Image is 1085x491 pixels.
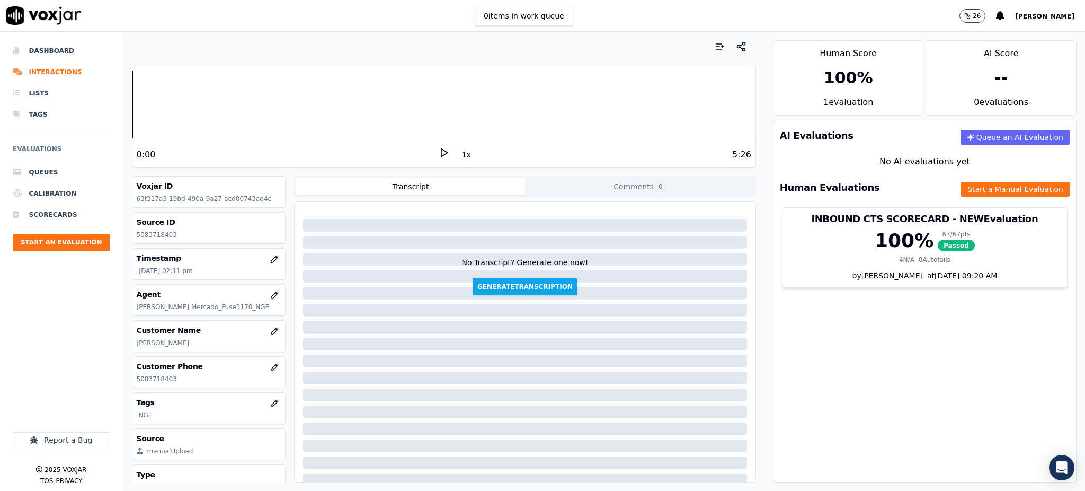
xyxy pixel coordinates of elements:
[13,234,110,251] button: Start an Evaluation
[147,447,193,455] div: manualUpload
[875,230,933,251] div: 100 %
[139,267,281,275] p: [DATE] 02:11 pm
[461,257,588,278] div: No Transcript? Generate one now!
[137,231,281,239] p: 5083718403
[1015,13,1074,20] span: [PERSON_NAME]
[137,303,281,311] p: [PERSON_NAME] Mercado_Fuse3170_NGE
[137,361,281,372] h3: Customer Phone
[13,143,110,162] h6: Evaluations
[460,147,473,162] button: 1x
[13,62,110,83] a: Interactions
[13,432,110,448] button: Report a Bug
[1015,10,1085,22] button: [PERSON_NAME]
[13,40,110,62] a: Dashboard
[137,289,281,300] h3: Agent
[137,195,281,203] p: 63f317a3-19bd-490a-9a27-acd00743ad4c
[13,162,110,183] a: Queues
[6,6,82,25] img: voxjar logo
[780,183,879,192] h3: Human Evaluations
[137,469,281,480] h3: Type
[656,182,665,191] span: 0
[959,9,985,23] button: 26
[137,217,281,227] h3: Source ID
[773,41,923,60] div: Human Score
[40,477,53,485] button: TOS
[926,96,1076,115] div: 0 evaluation s
[938,240,975,251] span: Passed
[296,178,525,195] button: Transcript
[45,466,86,474] p: 2025 Voxjar
[789,214,1061,224] h3: INBOUND CTS SCORECARD - NEW Evaluation
[994,68,1008,87] div: --
[473,278,577,295] button: GenerateTranscription
[961,130,1070,145] button: Queue an AI Evaluation
[525,178,754,195] button: Comments
[137,148,156,161] div: 0:00
[782,270,1067,287] div: by [PERSON_NAME]
[475,6,573,26] button: 0items in work queue
[773,96,923,115] div: 1 evaluation
[139,411,281,419] p: NGE
[137,375,281,383] p: 5083718403
[137,253,281,264] h3: Timestamp
[973,12,981,20] p: 26
[824,68,873,87] div: 100 %
[137,325,281,336] h3: Customer Name
[959,9,996,23] button: 26
[137,433,281,444] h3: Source
[782,155,1068,168] div: No AI evaluations yet
[919,256,950,264] div: 0 Autofails
[137,339,281,347] p: [PERSON_NAME]
[1049,455,1074,480] div: Open Intercom Messenger
[13,104,110,125] a: Tags
[732,148,751,161] div: 5:26
[13,204,110,225] a: Scorecards
[13,183,110,204] a: Calibration
[137,397,281,408] h3: Tags
[899,256,914,264] div: 4 N/A
[137,181,281,191] h3: Voxjar ID
[56,477,82,485] button: Privacy
[13,83,110,104] a: Lists
[926,41,1076,60] div: AI Score
[923,270,997,281] div: at [DATE] 09:20 AM
[938,230,975,239] div: 67 / 67 pts
[961,182,1070,197] button: Start a Manual Evaluation
[780,131,853,141] h3: AI Evaluations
